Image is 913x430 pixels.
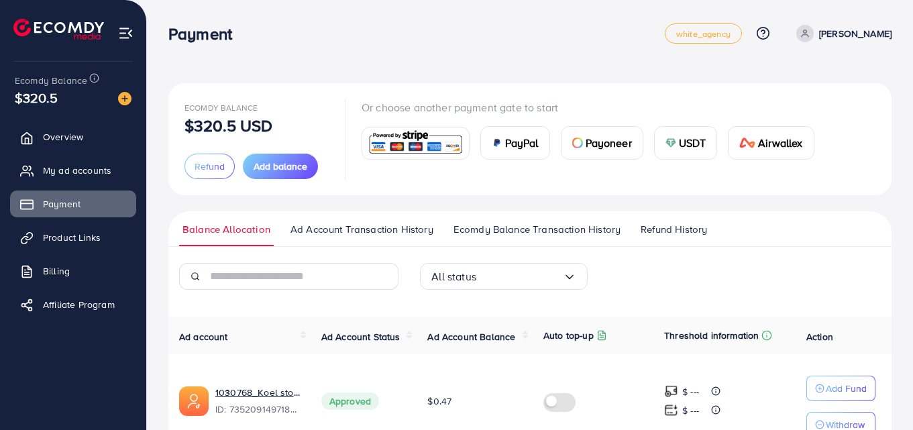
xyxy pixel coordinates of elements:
[182,222,270,237] span: Balance Allocation
[806,376,875,401] button: Add Fund
[43,197,80,211] span: Payment
[13,19,104,40] img: logo
[15,88,58,107] span: $320.5
[43,164,111,177] span: My ad accounts
[665,23,742,44] a: white_agency
[476,266,563,287] input: Search for option
[664,403,678,417] img: top-up amount
[10,291,136,318] a: Affiliate Program
[427,330,515,343] span: Ad Account Balance
[168,24,243,44] h3: Payment
[676,30,731,38] span: white_agency
[480,126,550,160] a: cardPayPal
[427,394,451,408] span: $0.47
[665,138,676,148] img: card
[679,135,706,151] span: USDT
[184,102,258,113] span: Ecomdy Balance
[43,130,83,144] span: Overview
[10,258,136,284] a: Billing
[453,222,621,237] span: Ecomdy Balance Transaction History
[215,386,300,417] div: <span class='underline'>1030768_Koel store_1711792217396</span></br>7352091497182806017
[10,123,136,150] a: Overview
[664,327,759,343] p: Threshold information
[43,264,70,278] span: Billing
[179,386,209,416] img: ic-ads-acc.e4c84228.svg
[184,117,273,133] p: $320.5 USD
[43,231,101,244] span: Product Links
[243,154,318,179] button: Add balance
[826,380,867,396] p: Add Fund
[366,129,465,158] img: card
[43,298,115,311] span: Affiliate Program
[215,386,300,399] a: 1030768_Koel store_1711792217396
[586,135,632,151] span: Payoneer
[505,135,539,151] span: PayPal
[728,126,814,160] a: cardAirwallex
[739,138,755,148] img: card
[290,222,433,237] span: Ad Account Transaction History
[10,191,136,217] a: Payment
[664,384,678,398] img: top-up amount
[572,138,583,148] img: card
[791,25,892,42] a: [PERSON_NAME]
[758,135,802,151] span: Airwallex
[543,327,594,343] p: Auto top-up
[561,126,643,160] a: cardPayoneer
[492,138,502,148] img: card
[118,25,133,41] img: menu
[819,25,892,42] p: [PERSON_NAME]
[682,402,699,419] p: $ ---
[195,160,225,173] span: Refund
[321,392,379,410] span: Approved
[362,99,825,115] p: Or choose another payment gate to start
[641,222,707,237] span: Refund History
[10,157,136,184] a: My ad accounts
[118,92,131,105] img: image
[806,330,833,343] span: Action
[10,224,136,251] a: Product Links
[420,263,588,290] div: Search for option
[856,370,903,420] iframe: Chat
[15,74,87,87] span: Ecomdy Balance
[254,160,307,173] span: Add balance
[215,402,300,416] span: ID: 7352091497182806017
[362,127,470,160] a: card
[431,266,476,287] span: All status
[682,384,699,400] p: $ ---
[321,330,400,343] span: Ad Account Status
[654,126,718,160] a: cardUSDT
[184,154,235,179] button: Refund
[179,330,228,343] span: Ad account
